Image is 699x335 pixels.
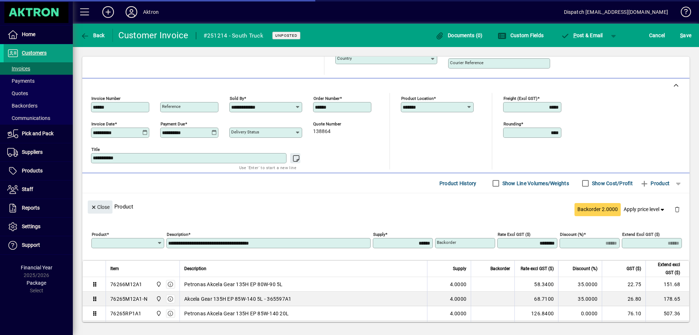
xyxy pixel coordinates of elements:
[110,265,119,273] span: Item
[624,206,666,213] span: Apply price level
[22,223,40,229] span: Settings
[110,295,147,303] div: 76265M12A1-N
[22,242,40,248] span: Support
[636,177,673,190] button: Product
[558,292,602,306] td: 35.0000
[313,96,340,101] mat-label: Order number
[91,121,115,126] mat-label: Invoice date
[675,1,690,25] a: Knowledge Base
[647,29,667,42] button: Cancel
[118,30,189,41] div: Customer Invoice
[401,96,434,101] mat-label: Product location
[337,56,352,61] mat-label: Country
[88,200,112,214] button: Close
[7,103,37,109] span: Backorders
[558,277,602,292] td: 35.0000
[184,310,289,317] span: Petronas Akcela Gear 135H EP 85W-140 20L
[668,206,686,213] app-page-header-button: Delete
[519,281,554,288] div: 58.3400
[7,78,35,84] span: Payments
[110,310,142,317] div: 76265RP1A1
[498,232,530,237] mat-label: Rate excl GST ($)
[184,281,283,288] span: Petronas Akcela Gear 135H EP 80W-90 5L
[437,177,479,190] button: Product History
[564,6,668,18] div: Dispatch [EMAIL_ADDRESS][DOMAIN_NAME]
[7,115,50,121] span: Communications
[22,168,43,174] span: Products
[450,60,483,65] mat-label: Courier Reference
[73,29,113,42] app-page-header-button: Back
[649,30,665,41] span: Cancel
[557,29,607,42] button: Post & Email
[22,186,33,192] span: Staff
[680,32,683,38] span: S
[120,5,143,19] button: Profile
[645,277,689,292] td: 151.68
[503,96,537,101] mat-label: Freight (excl GST)
[680,30,691,41] span: ave
[82,193,690,220] div: Product
[79,29,107,42] button: Back
[96,5,120,19] button: Add
[92,232,107,237] mat-label: Product
[560,232,584,237] mat-label: Discount (%)
[574,203,621,216] button: Backorder 2.0000
[602,306,645,321] td: 76.10
[435,32,483,38] span: Documents (0)
[645,292,689,306] td: 178.65
[4,236,73,254] a: Support
[621,203,669,216] button: Apply price level
[22,149,43,155] span: Suppliers
[437,240,456,245] mat-label: Backorder
[521,265,554,273] span: Rate excl GST ($)
[650,261,680,277] span: Extend excl GST ($)
[645,306,689,321] td: 507.36
[4,199,73,217] a: Reports
[4,218,73,236] a: Settings
[602,292,645,306] td: 26.80
[91,96,121,101] mat-label: Invoice number
[519,310,554,317] div: 126.8400
[4,26,73,44] a: Home
[577,206,618,213] span: Backorder 2.0000
[230,96,244,101] mat-label: Sold by
[91,147,100,152] mat-label: Title
[4,162,73,180] a: Products
[239,163,296,172] mat-hint: Use 'Enter' to start a new line
[4,62,73,75] a: Invoices
[154,295,162,303] span: Central
[231,129,259,135] mat-label: Delivery status
[143,6,159,18] div: Aktron
[450,295,467,303] span: 4.0000
[275,33,297,38] span: Unposted
[204,30,263,42] div: #251214 - South Truck
[573,32,577,38] span: P
[4,100,73,112] a: Backorders
[162,104,181,109] mat-label: Reference
[110,281,142,288] div: 76266M12A1
[7,90,28,96] span: Quotes
[4,112,73,124] a: Communications
[4,87,73,100] a: Quotes
[22,131,54,136] span: Pick and Pack
[4,75,73,87] a: Payments
[4,125,73,143] a: Pick and Pack
[640,178,670,189] span: Product
[573,265,597,273] span: Discount (%)
[167,232,188,237] mat-label: Description
[22,205,40,211] span: Reports
[434,29,485,42] button: Documents (0)
[91,201,110,213] span: Close
[450,310,467,317] span: 4.0000
[184,265,206,273] span: Description
[519,295,554,303] div: 68.7100
[678,29,693,42] button: Save
[558,306,602,321] td: 0.0000
[561,32,603,38] span: ost & Email
[668,200,686,218] button: Delete
[22,50,47,56] span: Customers
[490,265,510,273] span: Backorder
[313,129,331,135] span: 138864
[313,122,357,126] span: Quote number
[184,295,291,303] span: Akcela Gear 135H EP 85W-140 5L - 365597A1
